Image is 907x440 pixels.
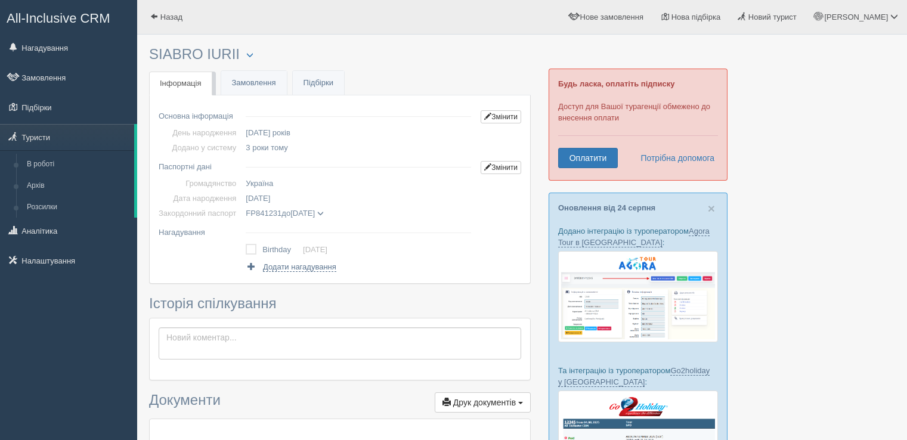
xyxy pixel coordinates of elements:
td: Основна інформація [159,104,241,125]
span: Інформація [160,79,202,88]
td: Громадянство [159,176,241,191]
span: до [246,209,323,218]
p: Додано інтеграцію із туроператором : [558,225,718,248]
span: Друк документів [453,398,516,407]
a: Оплатити [558,148,618,168]
h3: Історія спілкування [149,296,531,311]
h3: SIABRO IURII [149,47,531,63]
span: Нова підбірка [671,13,721,21]
a: Архів [21,175,134,197]
a: Інформація [149,72,212,96]
a: Оновлення від 24 серпня [558,203,655,212]
td: Нагадування [159,221,241,240]
td: Додано у систему [159,140,241,155]
button: Друк документів [435,392,531,413]
td: Паспортні дані [159,155,241,176]
span: × [708,202,715,215]
a: Розсилки [21,197,134,218]
td: Україна [241,176,476,191]
span: Назад [160,13,182,21]
span: 3 роки тому [246,143,287,152]
span: [DATE] [290,209,315,218]
img: agora-tour-%D0%B7%D0%B0%D1%8F%D0%B2%D0%BA%D0%B8-%D1%81%D1%80%D0%BC-%D0%B4%D0%BB%D1%8F-%D1%82%D1%8... [558,251,718,342]
a: Підбірки [293,71,344,95]
a: Agora Tour в [GEOGRAPHIC_DATA] [558,227,710,247]
td: Закордонний паспорт [159,206,241,221]
td: Дата народження [159,191,241,206]
td: День народження [159,125,241,140]
a: Потрібна допомога [633,148,715,168]
td: Birthday [262,241,303,258]
span: Додати нагадування [263,262,336,272]
td: [DATE] років [241,125,476,140]
div: Доступ для Вашої турагенції обмежено до внесення оплати [549,69,728,181]
b: Будь ласка, оплатіть підписку [558,79,674,88]
a: All-Inclusive CRM [1,1,137,33]
a: [DATE] [303,245,327,254]
span: Новий турист [748,13,797,21]
h3: Документи [149,392,531,413]
a: Замовлення [221,71,287,95]
a: Додати нагадування [246,261,336,272]
a: В роботі [21,154,134,175]
span: Нове замовлення [580,13,643,21]
a: Змінити [481,110,521,123]
span: All-Inclusive CRM [7,11,110,26]
span: [DATE] [246,194,270,203]
span: FP841231 [246,209,281,218]
a: Змінити [481,161,521,174]
p: Та інтеграцію із туроператором : [558,365,718,388]
button: Close [708,202,715,215]
span: [PERSON_NAME] [824,13,888,21]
